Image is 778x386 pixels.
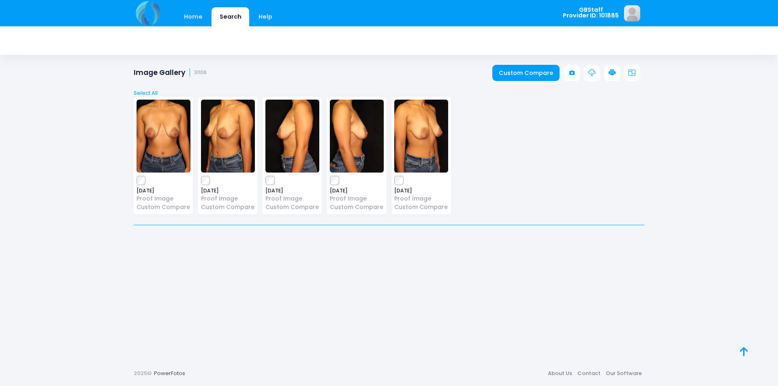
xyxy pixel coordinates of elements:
[134,68,207,77] h1: Image Gallery
[137,194,190,203] a: Proof Image
[154,369,185,377] a: PowerFotos
[201,203,255,211] a: Custom Compare
[194,70,207,76] small: 31106
[330,194,384,203] a: Proof Image
[134,369,152,377] span: 2025©
[394,194,448,203] a: Proof Image
[201,188,255,193] span: [DATE]
[563,7,619,19] span: GBStaff Provider ID: 101885
[265,100,319,173] img: image
[137,188,190,193] span: [DATE]
[330,203,384,211] a: Custom Compare
[575,366,603,381] a: Contact
[251,7,280,26] a: Help
[603,366,644,381] a: Our Software
[201,100,255,173] img: image
[137,203,190,211] a: Custom Compare
[492,65,560,81] a: Custom Compare
[131,89,647,97] a: Select All
[394,203,448,211] a: Custom Compare
[394,100,448,173] img: image
[265,188,319,193] span: [DATE]
[212,7,249,26] a: Search
[330,100,384,173] img: image
[624,5,640,21] img: image
[265,194,319,203] a: Proof Image
[394,188,448,193] span: [DATE]
[137,100,190,173] img: image
[201,194,255,203] a: Proof Image
[545,366,575,381] a: About Us
[265,203,319,211] a: Custom Compare
[330,188,384,193] span: [DATE]
[176,7,210,26] a: Home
